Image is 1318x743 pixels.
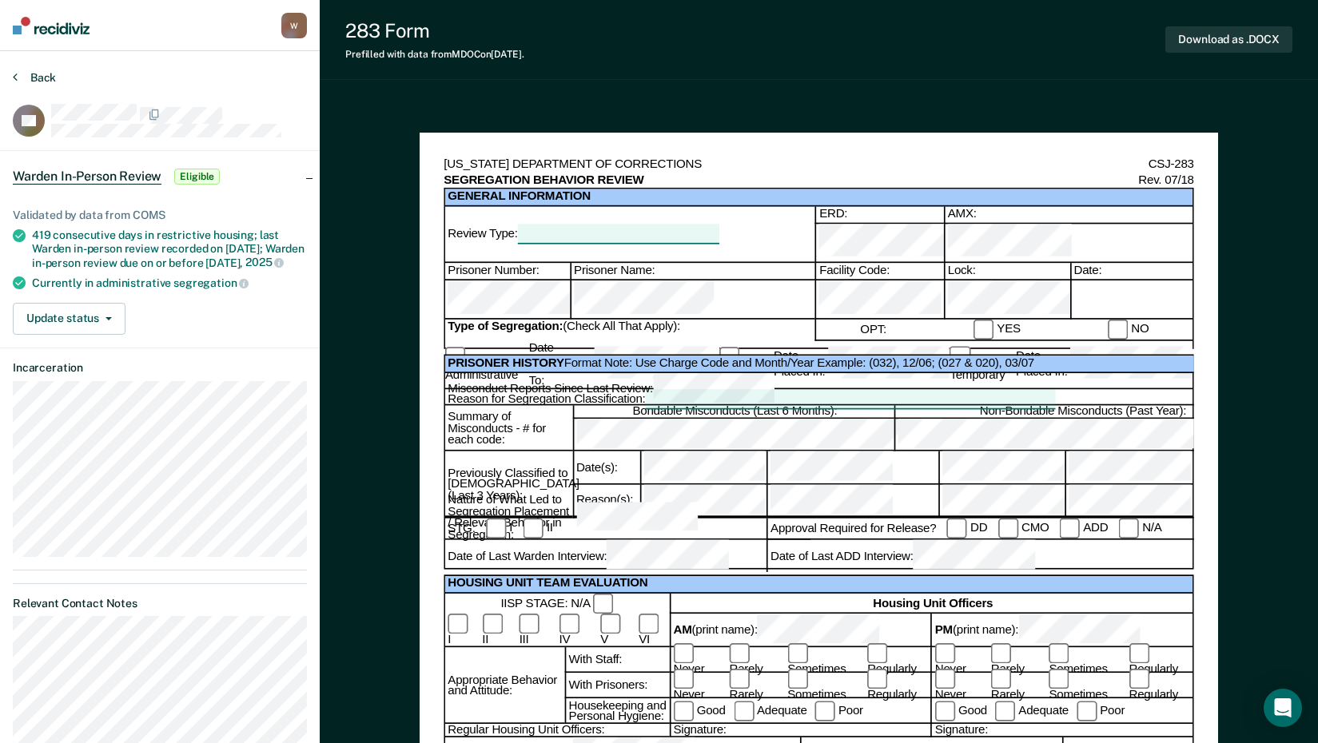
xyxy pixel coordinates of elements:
[1138,173,1193,189] div: Rev. 07/18
[944,264,1070,280] div: Lock:
[998,519,1049,538] label: CMO
[894,419,1268,451] div: Non-Bondable Misconducts (Past Year):
[445,347,465,367] input: Administrative
[860,322,886,338] div: OPT:
[815,264,944,280] div: Facility Code:
[448,224,815,244] div: Review Type:
[787,643,859,675] label: Sometimes
[445,347,518,383] label: Administrative
[1165,26,1292,53] button: Download as .DOCX
[1129,669,1193,701] label: Regularly
[935,701,955,721] input: Good
[448,577,647,590] b: HOUSING UNIT TEAM EVALUATION
[1129,643,1193,675] label: Regularly
[600,614,628,646] label: V
[1077,701,1097,721] input: Poor
[935,669,983,701] label: Never
[572,451,639,484] div: Date(s):
[448,320,563,333] b: Type of Segregation:
[669,725,930,737] div: Signature:
[13,361,307,375] dt: Incarceration
[673,701,725,721] label: Good
[1264,689,1302,727] div: Open Intercom Messenger
[1119,519,1162,538] label: N/A
[639,614,669,646] label: VI
[995,701,1015,721] input: Adequate
[32,276,307,290] div: Currently in administrative
[729,643,749,663] input: Rarely
[935,701,987,721] label: Good
[1129,669,1149,689] input: Regularly
[974,320,993,340] input: YES
[815,207,944,224] div: ERD:
[281,13,307,38] button: W
[867,669,931,701] label: Regularly
[991,643,1041,675] label: Rarely
[673,669,721,701] label: Never
[1069,264,1193,280] div: Date:
[448,356,563,370] b: PRISONER HISTORY
[445,725,669,737] div: Regular Housing Unit Officers:
[944,224,1193,263] div: AMX:
[448,390,1193,410] div: Reason for Segregation Classification:
[32,228,307,269] div: 419 consecutive days in restrictive housing; last Warden in-person review recorded on [DATE]; War...
[572,406,894,419] div: Bondable Misconducts (Last 6 Months):
[770,521,936,537] div: Approval Required for Release?
[998,519,1018,538] input: CMO
[991,669,1011,689] input: Rarely
[991,669,1041,701] label: Rarely
[445,406,572,451] div: Summary of Misconducts - # for each code:
[944,280,1070,320] div: Lock:
[173,276,249,289] span: segregation
[13,209,307,222] div: Validated by data from COMS
[448,189,1193,205] b: GENERAL INFORMATION
[13,17,90,34] img: Recidiviz
[564,647,669,673] div: With Staff:
[13,303,125,335] button: Update status
[673,643,721,675] label: Never
[935,669,955,689] input: Never
[570,264,815,280] div: Prisoner Name:
[815,701,835,721] input: Poor
[13,70,56,85] button: Back
[787,643,807,663] input: Sometimes
[935,614,1193,646] div: (print name):
[1129,643,1149,663] input: Regularly
[174,169,220,185] span: Eligible
[524,519,553,538] label: II
[1119,519,1139,538] input: N/A
[564,673,669,698] div: With Prisoners:
[13,169,161,185] span: Warden In-Person Review
[815,701,863,721] label: Poor
[873,598,993,609] b: Housing Unit Officers
[935,643,955,663] input: Never
[445,280,570,320] div: Prisoner Number:
[600,614,620,634] input: V
[445,341,719,388] div: Date Classified To:
[13,597,307,610] dt: Relevant Contact Notes
[1049,643,1121,675] label: Sometimes
[947,519,967,538] input: DD
[729,643,779,675] label: Rarely
[572,419,894,451] div: Bondable Misconducts (Last 6 Months):
[559,614,589,646] label: IV
[729,669,749,689] input: Rarely
[639,614,659,634] input: VI
[1049,669,1069,689] input: Sometimes
[564,699,669,725] div: Housekeeping and Personal Hygiene:
[867,669,887,689] input: Regularly
[1077,701,1125,721] label: Poor
[673,701,693,721] input: Good
[867,643,931,675] label: Regularly
[1060,519,1108,538] label: ADD
[444,173,643,189] b: SEGREGATION BEHAVIOR REVIEW
[734,701,807,721] label: Adequate
[445,356,1268,373] div: Format Note: Use Charge Code and Month/Year Example: (032), 12/06; (027 & 020), 03/07
[719,347,739,367] input: Punitive
[815,280,944,320] div: Facility Code:
[734,701,754,721] input: Adequate
[787,669,859,701] label: Sometimes
[572,485,639,518] div: Reason(s):
[673,643,693,663] input: Never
